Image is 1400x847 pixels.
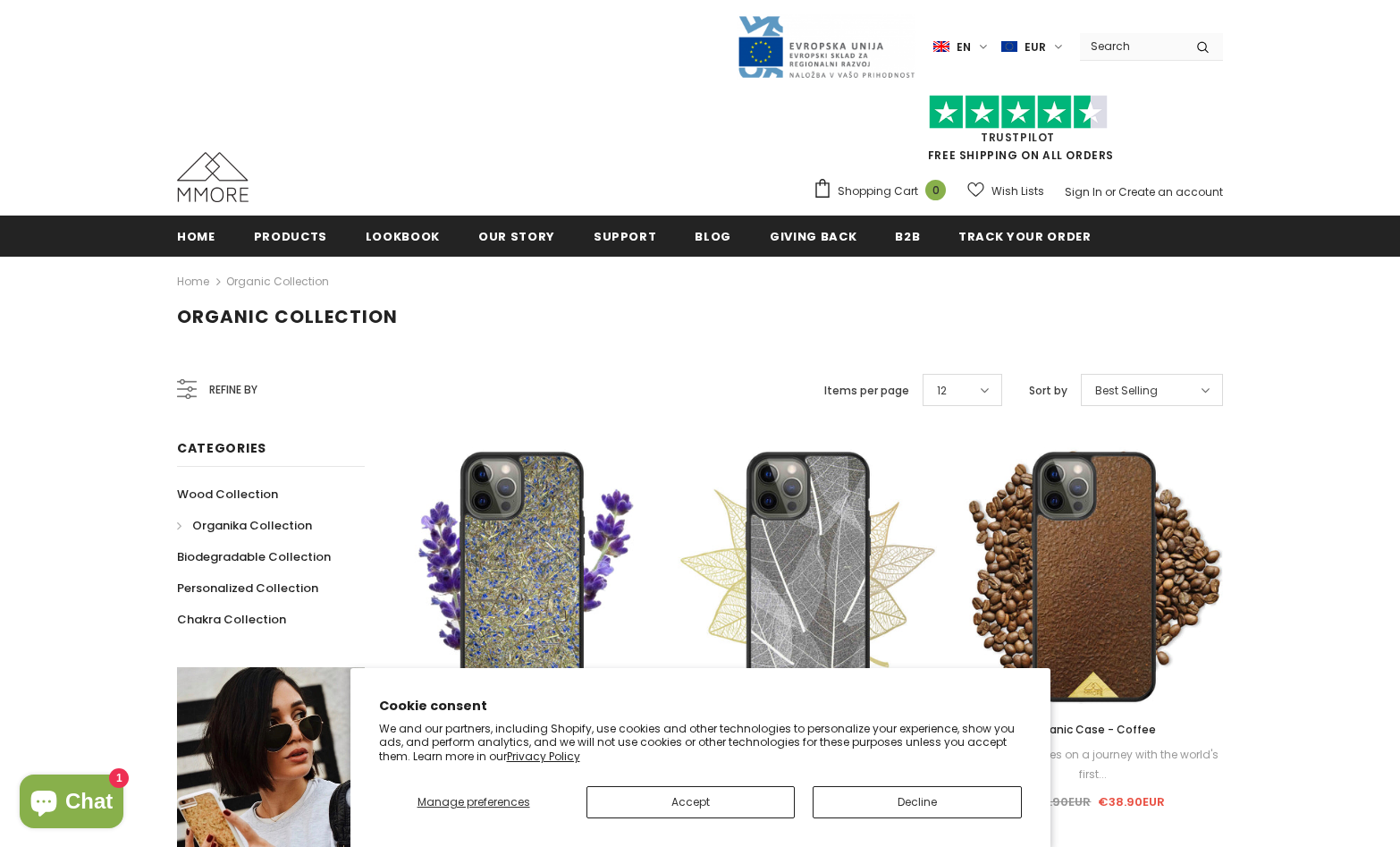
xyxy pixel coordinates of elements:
a: Our Story [478,216,555,256]
button: Decline [813,786,1021,818]
span: Organic Collection [177,304,398,329]
a: Home [177,271,209,292]
a: Giving back [770,216,856,256]
span: Chakra Collection [177,611,286,628]
span: Giving back [770,228,856,245]
span: Home [177,228,215,245]
span: Categories [177,439,266,457]
h2: Cookie consent [379,697,1022,716]
span: 12 [937,382,947,400]
span: €44.90EUR [1021,793,1091,810]
a: B2B [895,216,920,256]
span: FREE SHIPPING ON ALL ORDERS [813,103,1223,163]
a: Trustpilot [981,130,1055,145]
a: Wish Lists [967,175,1044,207]
button: Accept [586,786,795,818]
a: support [594,216,657,256]
button: Manage preferences [379,786,569,818]
img: i-lang-1.png [933,39,949,55]
span: Personalized Collection [177,580,318,597]
label: Sort by [1029,382,1067,400]
a: Javni Razpis [737,38,915,54]
a: Products [254,216,327,256]
a: Organic Case - Coffee [964,720,1223,740]
a: Biodegradable Collection [177,541,331,572]
span: Refine by [209,380,257,400]
span: support [594,228,657,245]
span: Lookbook [366,228,440,245]
a: Create an account [1118,184,1223,199]
a: Organic Collection [226,274,329,289]
inbox-online-store-chat: Shopify online store chat [14,775,129,833]
span: Our Story [478,228,555,245]
span: en [957,38,971,56]
span: Organika Collection [192,517,312,534]
div: Take your senses on a journey with the world's first... [964,745,1223,784]
span: Manage preferences [417,794,530,809]
span: Best Selling [1095,382,1158,400]
a: Track your order [958,216,1091,256]
a: Shopping Cart 0 [813,178,955,205]
span: EUR [1025,38,1046,56]
a: Chakra Collection [177,604,286,635]
span: Biodegradable Collection [177,548,331,565]
img: Trust Pilot Stars [929,95,1108,130]
span: Blog [695,228,731,245]
span: Organic Case - Coffee [1030,722,1156,737]
label: Items per page [824,382,909,400]
img: MMORE Cases [177,152,249,202]
p: We and our partners, including Shopify, use cookies and other technologies to personalize your ex... [379,722,1022,764]
a: Organika Collection [177,510,312,541]
span: Wish Lists [991,182,1044,200]
input: Search Site [1080,33,1183,59]
span: B2B [895,228,920,245]
span: Track your order [958,228,1091,245]
a: Lookbook [366,216,440,256]
span: or [1105,184,1116,199]
a: Personalized Collection [177,572,318,604]
span: 0 [925,180,946,200]
span: Wood Collection [177,486,278,503]
span: Products [254,228,327,245]
img: Javni Razpis [737,14,915,80]
a: Privacy Policy [507,749,580,764]
a: Home [177,216,215,256]
span: €38.90EUR [1098,793,1165,810]
a: Sign In [1065,184,1102,199]
a: Wood Collection [177,479,278,510]
a: Blog [695,216,731,256]
span: Shopping Cart [838,182,918,200]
